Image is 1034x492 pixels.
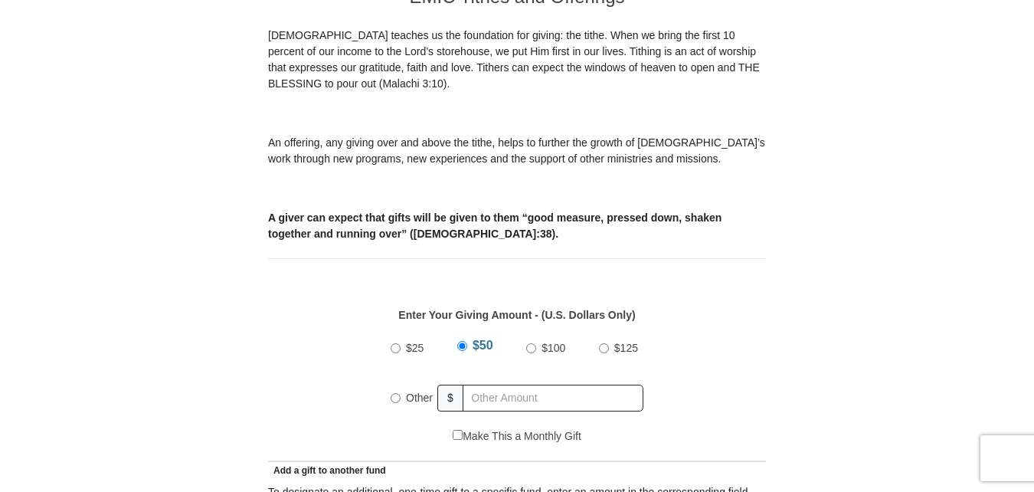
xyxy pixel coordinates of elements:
[268,135,766,167] p: An offering, any giving over and above the tithe, helps to further the growth of [DEMOGRAPHIC_DAT...
[406,342,424,354] span: $25
[406,392,433,404] span: Other
[453,428,581,444] label: Make This a Monthly Gift
[268,212,722,240] b: A giver can expect that gifts will be given to them “good measure, pressed down, shaken together ...
[463,385,643,412] input: Other Amount
[473,339,493,352] span: $50
[453,430,463,440] input: Make This a Monthly Gift
[268,28,766,92] p: [DEMOGRAPHIC_DATA] teaches us the foundation for giving: the tithe. When we bring the first 10 pe...
[614,342,638,354] span: $125
[437,385,463,412] span: $
[542,342,565,354] span: $100
[268,465,386,476] span: Add a gift to another fund
[398,309,635,321] strong: Enter Your Giving Amount - (U.S. Dollars Only)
